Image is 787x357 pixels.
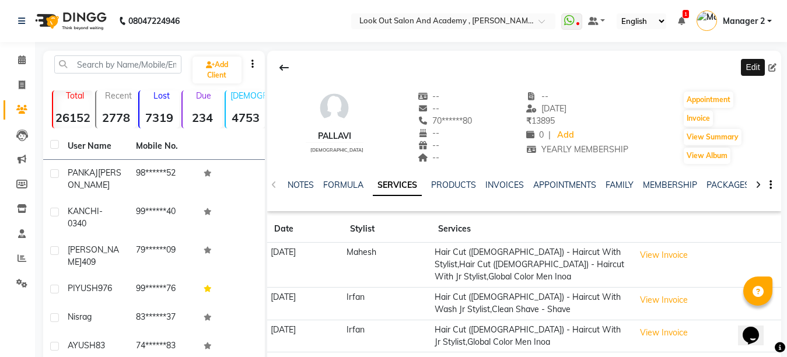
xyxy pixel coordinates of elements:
[343,287,431,320] td: Irfan
[548,129,551,141] span: |
[267,216,343,243] th: Date
[61,133,129,160] th: User Name
[418,140,440,150] span: --
[684,129,741,145] button: View Summary
[555,127,576,143] a: Add
[96,110,136,125] strong: 2778
[53,110,93,125] strong: 26152
[431,320,631,352] td: Hair Cut ([DEMOGRAPHIC_DATA]) - Haircut With Jr Stylist,Global Color Men Inoa
[128,5,180,37] b: 08047224946
[526,91,548,101] span: --
[185,90,222,101] p: Due
[317,90,352,125] img: avatar
[101,90,136,101] p: Recent
[343,243,431,288] td: Mahesh
[68,283,98,293] span: PIYUSH
[323,180,363,190] a: FORMULA
[635,246,693,264] button: View Invoice
[741,59,764,76] div: Edit
[68,206,99,216] span: KANCHI
[230,90,265,101] p: [DEMOGRAPHIC_DATA]
[418,152,440,163] span: --
[678,16,685,26] a: 1
[738,310,775,345] iframe: chat widget
[267,243,343,288] td: [DATE]
[306,130,363,142] div: Pallavi
[526,129,544,140] span: 0
[68,167,98,178] span: PANKAJ
[431,216,631,243] th: Services
[226,110,265,125] strong: 4753
[54,55,181,73] input: Search by Name/Mobile/Email/Code
[193,57,242,83] a: Add Client
[526,103,566,114] span: [DATE]
[684,110,713,127] button: Invoice
[267,287,343,320] td: [DATE]
[288,180,314,190] a: NOTES
[129,133,197,160] th: Mobile No.
[58,90,93,101] p: Total
[68,244,119,267] span: [PERSON_NAME]
[526,116,531,126] span: ₹
[431,243,631,288] td: Hair Cut ([DEMOGRAPHIC_DATA]) - Haircut With Stylist,Hair Cut ([DEMOGRAPHIC_DATA]) - Haircut With...
[30,5,110,37] img: logo
[139,110,179,125] strong: 7319
[343,320,431,352] td: Irfan
[706,180,750,190] a: PACKAGES
[68,311,92,322] span: nisrag
[310,147,363,153] span: [DEMOGRAPHIC_DATA]
[684,148,730,164] button: View Album
[98,283,112,293] span: 976
[683,10,689,18] span: 1
[68,340,105,351] span: AYUSH83
[343,216,431,243] th: Stylist
[373,175,422,196] a: SERVICES
[635,324,693,342] button: View Invoice
[183,110,222,125] strong: 234
[723,15,765,27] span: Manager 2
[82,257,96,267] span: 409
[606,180,634,190] a: FAMILY
[485,180,524,190] a: INVOICES
[533,180,596,190] a: APPOINTMENTS
[267,320,343,352] td: [DATE]
[418,91,440,101] span: --
[418,128,440,138] span: --
[272,57,296,79] div: Back to Client
[697,10,717,31] img: Manager 2
[643,180,697,190] a: MEMBERSHIP
[526,144,628,155] span: YEARLY MEMBERSHIP
[144,90,179,101] p: Lost
[684,92,733,108] button: Appointment
[418,103,440,114] span: --
[635,291,693,309] button: View Invoice
[526,116,555,126] span: 13895
[431,180,476,190] a: PRODUCTS
[431,287,631,320] td: Hair Cut ([DEMOGRAPHIC_DATA]) - Haircut With Wash Jr Stylist,Clean Shave - Shave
